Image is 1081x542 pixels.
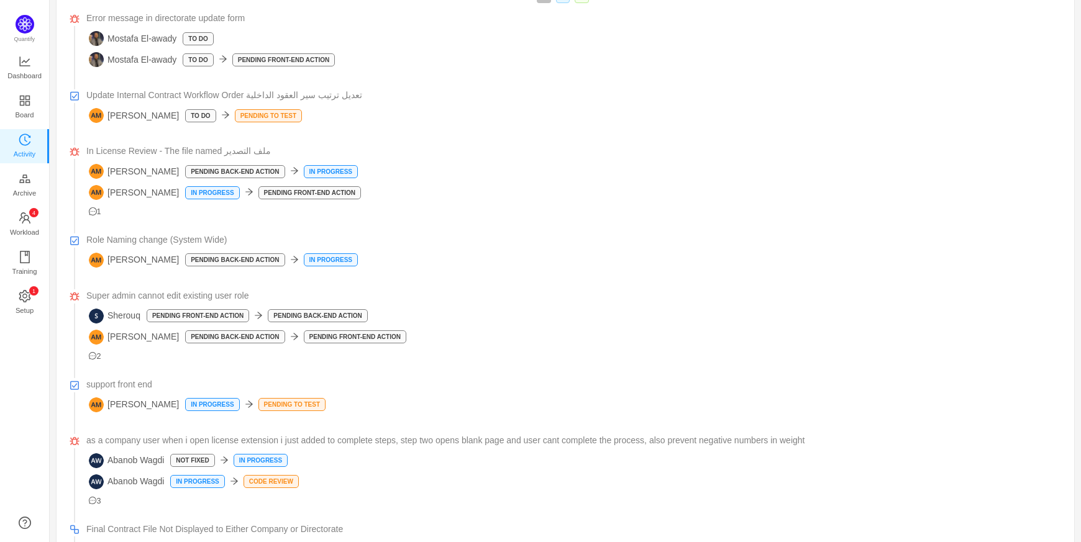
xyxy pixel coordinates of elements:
i: icon: team [19,212,31,224]
i: icon: arrow-right [290,166,299,175]
a: Error message in directorate update form [86,12,1059,25]
p: Pending Back-end Action [186,166,284,178]
i: icon: appstore [19,94,31,107]
p: In Progress [171,476,224,487]
i: icon: arrow-right [230,477,239,486]
span: Quantify [14,36,35,42]
a: icon: question-circle [19,517,31,529]
span: Error message in directorate update form [86,12,245,25]
span: Final Contract File Not Displayed to Either Company or Directorate [86,523,343,536]
span: Dashboard [7,63,42,88]
a: Activity [19,134,31,159]
span: Super admin cannot edit existing user role [86,289,249,302]
span: 2 [89,352,101,361]
img: S [89,309,104,323]
span: Workload [10,220,39,245]
i: icon: line-chart [19,55,31,68]
p: Code Review [244,476,298,487]
i: icon: gold [19,173,31,185]
a: as a company user when i open license extension i just added to complete steps, step two opens bl... [86,434,1059,447]
i: icon: arrow-right [290,255,299,264]
p: Pending Back-end Action [186,331,284,343]
span: Training [12,259,37,284]
i: icon: message [89,497,97,505]
a: Board [19,95,31,120]
span: Mostafa El-awady [89,31,176,46]
span: Update Internal Contract Workflow Order تعديل ترتيب سير العقود الداخلية [86,89,362,102]
i: icon: arrow-right [220,456,229,464]
span: Abanob Wagdi [89,474,164,489]
p: In Progress [186,187,239,199]
p: Pending To Test [235,110,301,122]
img: AM [89,185,104,200]
i: icon: arrow-right [221,111,230,119]
p: Not Fixed [171,454,214,466]
p: Pending To Test [259,399,325,410]
span: as a company user when i open license extension i just added to complete steps, step two opens bl... [86,434,805,447]
i: icon: arrow-right [219,55,227,63]
img: AW [89,453,104,468]
img: AM [89,330,104,345]
span: Archive [13,181,36,206]
img: ME [89,52,104,67]
p: Pending Back-end Action [186,254,284,266]
img: AM [89,397,104,412]
i: icon: message [89,352,97,360]
a: support front end [86,378,1059,391]
i: icon: setting [19,290,31,302]
span: Sherouq [89,309,140,323]
a: icon: teamWorkload [19,212,31,237]
img: AM [89,108,104,123]
p: To Do [183,33,212,45]
i: icon: arrow-right [245,187,253,196]
a: Update Internal Contract Workflow Order تعديل ترتيب سير العقود الداخلية [86,89,1059,102]
span: Mostafa El-awady [89,52,176,67]
i: icon: message [89,207,97,215]
p: To Do [183,54,212,66]
span: Setup [16,298,34,323]
a: Dashboard [19,56,31,81]
p: Pending Back-end Action [268,310,367,322]
p: 1 [32,286,35,296]
p: To Do [186,110,215,122]
span: [PERSON_NAME] [89,253,179,268]
sup: 1 [29,286,39,296]
p: Pending Front-end Action [259,187,360,199]
span: In License Review - The file named ملف التصدير [86,145,271,158]
p: In Progress [304,166,357,178]
a: Archive [19,173,31,198]
span: [PERSON_NAME] [89,164,179,179]
span: [PERSON_NAME] [89,330,179,345]
img: Quantify [16,15,34,34]
a: Training [19,251,31,276]
a: icon: settingSetup [19,291,31,315]
img: AM [89,253,104,268]
i: icon: book [19,251,31,263]
span: [PERSON_NAME] [89,185,179,200]
p: In Progress [234,454,287,466]
span: Role Naming change (System Wide) [86,233,227,246]
span: Activity [14,142,35,166]
p: In Progress [304,254,357,266]
i: icon: history [19,133,31,146]
span: [PERSON_NAME] [89,108,179,123]
p: In Progress [186,399,239,410]
p: Pending Front-end Action [304,331,406,343]
sup: 4 [29,208,39,217]
span: Board [16,102,34,127]
p: Pending Front-end Action [147,310,249,322]
span: 1 [89,207,101,216]
img: ME [89,31,104,46]
img: AW [89,474,104,489]
a: Final Contract File Not Displayed to Either Company or Directorate [86,523,1059,536]
a: Role Naming change (System Wide) [86,233,1059,246]
i: icon: arrow-right [245,400,253,409]
img: AM [89,164,104,179]
i: icon: arrow-right [254,311,263,320]
span: support front end [86,378,152,391]
a: Super admin cannot edit existing user role [86,289,1059,302]
span: 3 [89,497,101,505]
a: In License Review - The file named ملف التصدير [86,145,1059,158]
p: Pending Front-end Action [233,54,334,66]
span: [PERSON_NAME] [89,397,179,412]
